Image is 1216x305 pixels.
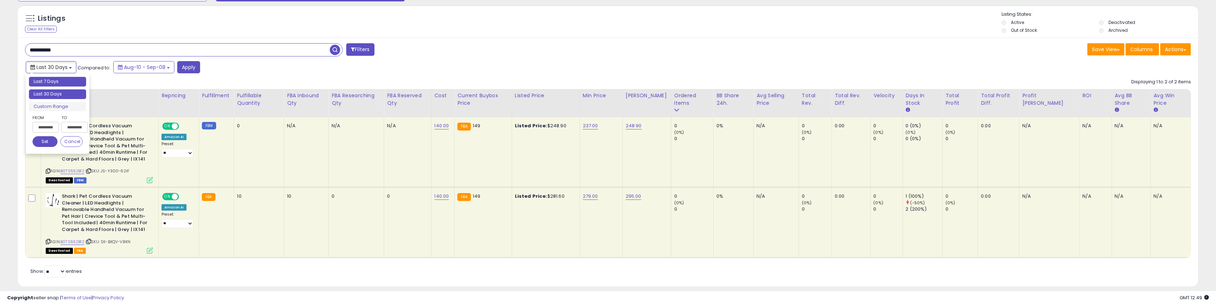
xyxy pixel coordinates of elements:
div: Current Buybox Price [457,92,508,107]
a: 140.00 [435,193,449,200]
a: 237.00 [583,122,598,129]
b: Listed Price: [515,122,547,129]
div: ROI [1083,92,1109,99]
div: Min Price [583,92,620,99]
div: $248.90 [515,123,574,129]
button: Save View [1087,43,1125,55]
button: Columns [1126,43,1159,55]
small: Avg BB Share. [1115,107,1119,113]
div: N/A [1115,123,1145,129]
div: Title [44,92,155,99]
div: Days In Stock [906,92,940,107]
small: (0%) [802,129,812,135]
div: Total Rev. Diff. [835,92,867,107]
span: Compared to: [78,64,110,71]
button: Actions [1160,43,1191,55]
div: N/A [756,193,793,200]
button: Aug-10 - Sep-08 [113,61,174,73]
div: 0 [874,136,903,142]
a: 140.00 [435,122,449,129]
span: ON [163,194,172,200]
label: Deactivated [1108,19,1135,25]
li: Last 30 Days [29,89,86,99]
div: FBA inbound Qty [287,92,326,107]
span: FBM [74,177,87,183]
img: 31F1YInKNUL._SL40_.jpg [46,193,60,207]
div: Amazon AI [162,134,187,140]
div: [PERSON_NAME] [626,92,668,99]
div: Repricing [162,92,196,99]
span: | SKU: JS-Y300-62IF [85,168,129,174]
div: FBA Researching Qty [332,92,381,107]
div: 0 [802,136,832,142]
div: Ordered Items [674,92,710,107]
li: Last 7 Days [29,77,86,87]
a: 248.90 [626,122,642,129]
div: Clear All Filters [25,26,57,33]
div: N/A [1022,193,1074,200]
span: FBA [74,248,86,254]
span: Show: entries [30,268,82,275]
button: Apply [177,61,200,73]
div: ASIN: [46,193,153,253]
span: Last 30 Days [36,64,68,71]
small: Avg Win Price. [1154,107,1158,113]
div: N/A [1083,193,1106,200]
button: Cancel [60,136,83,147]
div: 0 [945,136,978,142]
small: (0%) [874,200,884,206]
a: 279.00 [583,193,598,200]
div: ASIN: [46,123,153,182]
div: 0 [674,206,713,212]
div: N/A [332,123,378,129]
div: Displaying 1 to 2 of 2 items [1131,79,1191,85]
small: (0%) [874,129,884,135]
div: N/A [756,123,793,129]
span: Columns [1130,46,1153,53]
button: Last 30 Days [26,61,76,73]
div: 0 [387,193,426,200]
span: | SKU: SK-BXQV-V8KN [85,239,130,245]
span: 149 [473,193,480,200]
div: N/A [1115,193,1145,200]
span: All listings that are unavailable for purchase on Amazon for any reason other than out-of-stock [46,248,73,254]
div: 0 [802,193,832,200]
div: seller snap | | [7,295,124,301]
div: 1 (100%) [906,193,943,200]
div: Total Rev. [802,92,829,107]
div: 0 [874,193,903,200]
div: 0 (0%) [906,123,943,129]
a: B07S652B12 [60,239,84,245]
p: Listing States: [1002,11,1198,18]
small: (0%) [674,200,684,206]
div: 0.00 [981,193,1014,200]
a: 295.00 [626,193,641,200]
div: N/A [1154,193,1185,200]
b: Shark | Pet Cordless Vacuum Cleaner | LED Headlights | Removable Handheld Vacuum for Pet Hair | C... [62,123,149,164]
div: Amazon AI [162,204,187,211]
div: 0.00 [835,193,865,200]
div: Preset: [162,142,193,158]
span: ON [163,123,172,129]
div: Fulfillment [202,92,231,99]
div: N/A [287,123,323,129]
span: All listings that are unavailable for purchase on Amazon for any reason other than out-of-stock [46,177,73,183]
div: Total Profit [945,92,975,107]
label: Archived [1108,27,1128,33]
span: OFF [178,194,189,200]
span: OFF [178,123,189,129]
div: N/A [1083,123,1106,129]
small: (-50%) [910,200,925,206]
label: To [61,114,83,121]
div: Velocity [874,92,900,99]
small: (0%) [674,129,684,135]
div: 0% [716,193,748,200]
div: 0 [945,123,978,129]
button: Filters [346,43,374,56]
small: (0%) [945,200,956,206]
div: $281.60 [515,193,574,200]
div: 0 [332,193,378,200]
div: N/A [1154,123,1185,129]
div: Profit [PERSON_NAME] [1022,92,1076,107]
small: FBM [202,122,216,129]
